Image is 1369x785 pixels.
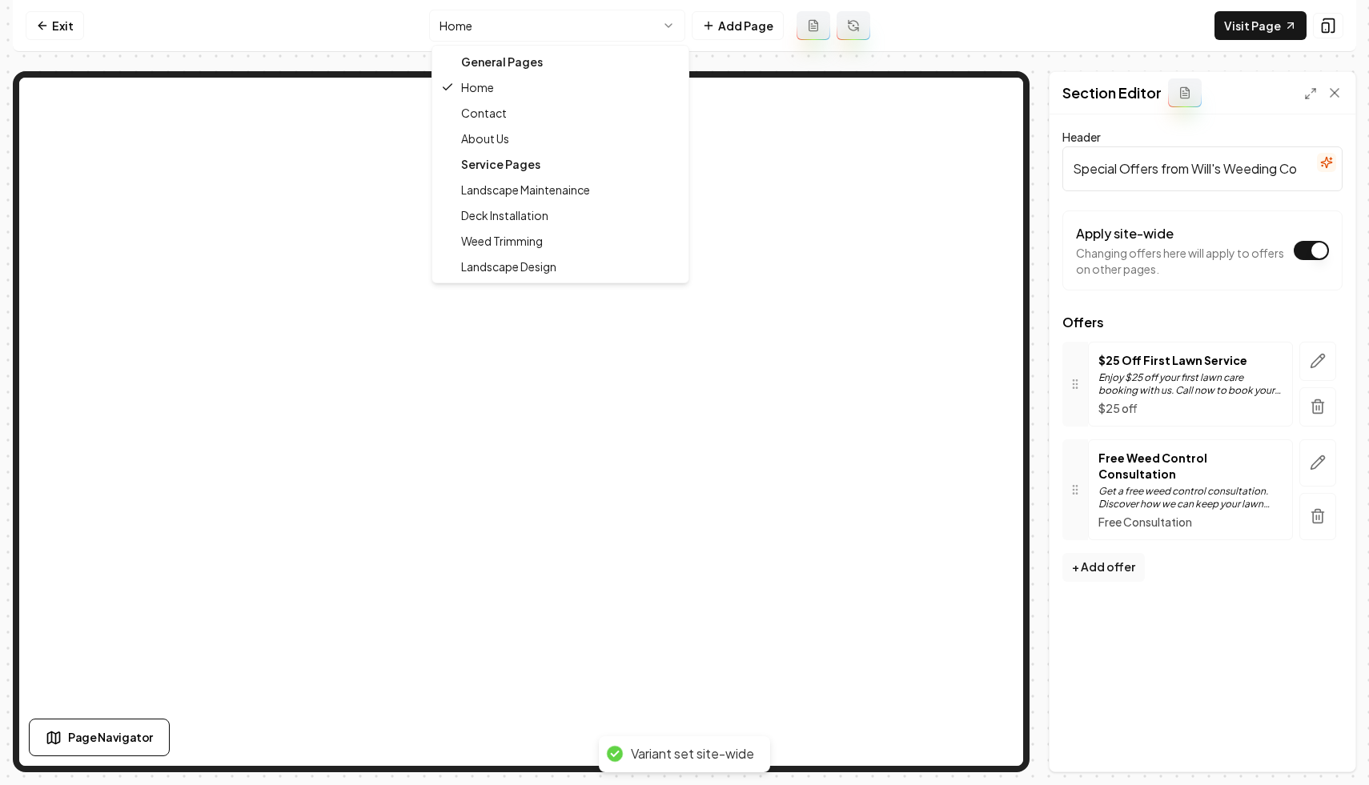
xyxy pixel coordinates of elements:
span: Landscape Maintenaince [461,182,590,198]
span: Deck Installation [461,207,548,223]
div: General Pages [436,49,685,74]
span: Contact [461,105,507,121]
span: Weed Trimming [461,233,543,249]
span: About Us [461,130,509,146]
div: Service Pages [436,151,685,177]
div: Variant set site-wide [631,746,754,763]
span: Landscape Design [461,258,556,274]
span: Home [461,79,494,95]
